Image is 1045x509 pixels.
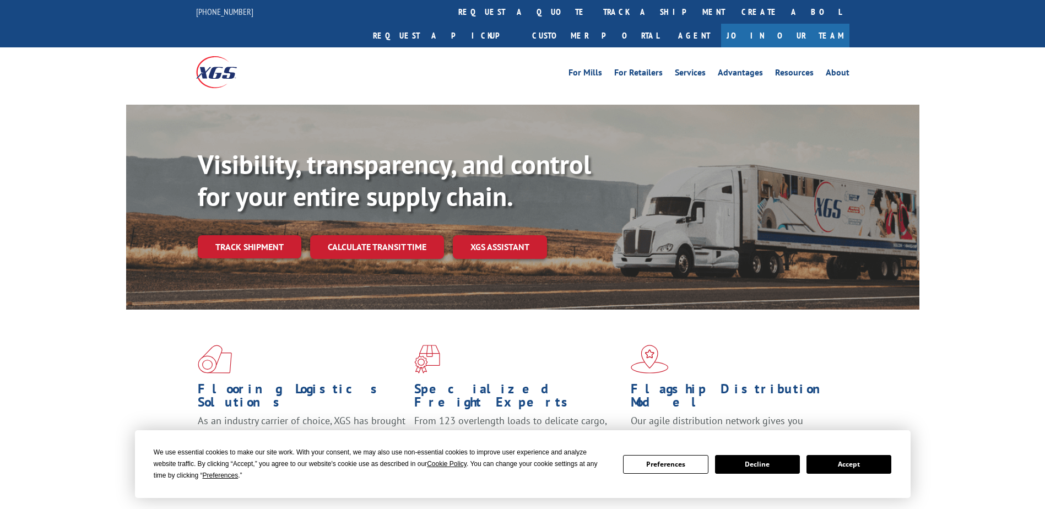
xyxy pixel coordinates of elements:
button: Accept [806,455,891,474]
a: For Retailers [614,68,663,80]
a: Request a pickup [365,24,524,47]
a: About [826,68,849,80]
img: xgs-icon-total-supply-chain-intelligence-red [198,345,232,373]
span: Our agile distribution network gives you nationwide inventory management on demand. [631,414,833,440]
span: Cookie Policy [427,460,467,468]
a: Calculate transit time [310,235,444,259]
a: Agent [667,24,721,47]
img: xgs-icon-flagship-distribution-model-red [631,345,669,373]
h1: Specialized Freight Experts [414,382,622,414]
div: Cookie Consent Prompt [135,430,911,498]
b: Visibility, transparency, and control for your entire supply chain. [198,147,591,213]
a: For Mills [568,68,602,80]
button: Preferences [623,455,708,474]
p: From 123 overlength loads to delicate cargo, our experienced staff knows the best way to move you... [414,414,622,463]
a: [PHONE_NUMBER] [196,6,253,17]
span: As an industry carrier of choice, XGS has brought innovation and dedication to flooring logistics... [198,414,405,453]
h1: Flagship Distribution Model [631,382,839,414]
a: Services [675,68,706,80]
a: Resources [775,68,814,80]
h1: Flooring Logistics Solutions [198,382,406,414]
div: We use essential cookies to make our site work. With your consent, we may also use non-essential ... [154,447,610,481]
span: Preferences [203,472,239,479]
a: Customer Portal [524,24,667,47]
a: XGS ASSISTANT [453,235,547,259]
a: Join Our Team [721,24,849,47]
img: xgs-icon-focused-on-flooring-red [414,345,440,373]
a: Track shipment [198,235,301,258]
button: Decline [715,455,800,474]
a: Advantages [718,68,763,80]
